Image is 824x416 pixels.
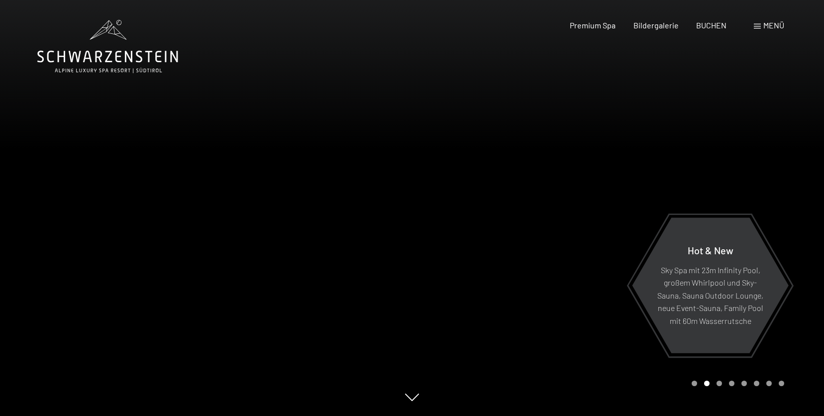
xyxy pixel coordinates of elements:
[717,381,722,386] div: Carousel Page 3
[656,263,764,327] p: Sky Spa mit 23m Infinity Pool, großem Whirlpool und Sky-Sauna, Sauna Outdoor Lounge, neue Event-S...
[688,244,733,256] span: Hot & New
[729,381,734,386] div: Carousel Page 4
[688,381,784,386] div: Carousel Pagination
[741,381,747,386] div: Carousel Page 5
[633,20,679,30] a: Bildergalerie
[570,20,616,30] a: Premium Spa
[692,381,697,386] div: Carousel Page 1
[754,381,759,386] div: Carousel Page 6
[763,20,784,30] span: Menü
[766,381,772,386] div: Carousel Page 7
[631,217,789,354] a: Hot & New Sky Spa mit 23m Infinity Pool, großem Whirlpool und Sky-Sauna, Sauna Outdoor Lounge, ne...
[696,20,726,30] a: BUCHEN
[704,381,710,386] div: Carousel Page 2 (Current Slide)
[779,381,784,386] div: Carousel Page 8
